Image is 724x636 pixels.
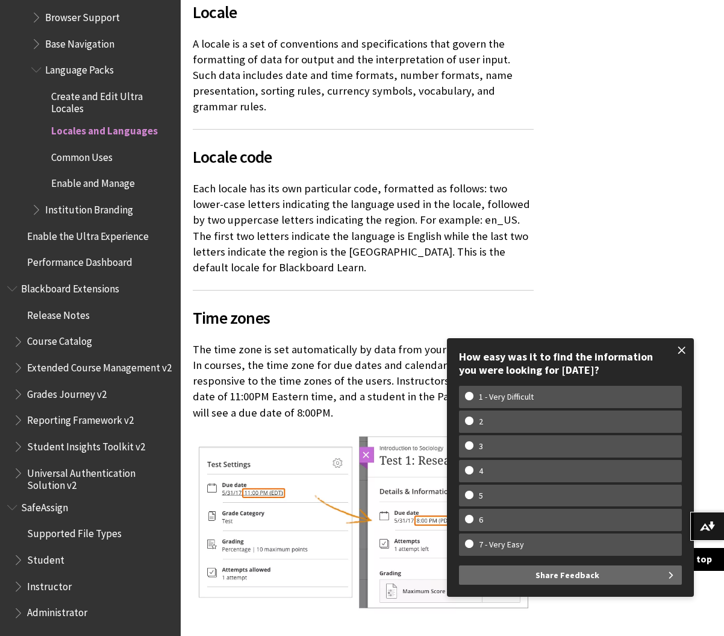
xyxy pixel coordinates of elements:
span: Release Notes [27,305,90,321]
span: Administrator [27,603,87,619]
span: Locale code [193,144,534,169]
p: Each locale has its own particular code, formatted as follows: two lower-case letters indicating ... [193,181,534,275]
span: Base Navigation [45,34,114,50]
span: Supported File Types [27,524,122,540]
span: Course Catalog [27,332,92,348]
span: Blackboard Extensions [21,279,119,295]
span: Share Feedback [535,565,599,585]
span: Browser Support [45,7,120,24]
button: Share Feedback [459,565,682,585]
p: The time zone is set automatically by data from your internet browser. In courses, the time zone ... [193,342,534,421]
nav: Book outline for Blackboard SafeAssign [7,497,173,623]
nav: Book outline for Blackboard Extensions [7,279,173,491]
span: Institution Branding [45,200,133,216]
span: Instructor [27,576,72,593]
w-span: 2 [465,417,497,427]
span: Enable the Ultra Experience [27,226,149,242]
w-span: 5 [465,491,497,501]
span: Grades Journey v2 [27,384,107,400]
p: A locale is a set of conventions and specifications that govern the formatting of data for output... [193,36,534,115]
span: Reporting Framework v2 [27,410,134,426]
span: Common Uses [51,147,113,163]
w-span: 6 [465,515,497,525]
span: Student [27,550,64,566]
span: Universal Authentication Solution v2 [27,463,172,491]
div: How easy was it to find the information you were looking for [DATE]? [459,350,682,376]
span: Performance Dashboard [27,253,133,269]
w-span: 7 - Very Easy [465,540,538,550]
span: Language Packs [45,60,114,76]
w-span: 1 - Very Difficult [465,392,548,402]
span: Student Insights Toolkit v2 [27,436,145,453]
w-span: 3 [465,441,497,452]
span: SafeAssign [21,497,68,514]
w-span: 4 [465,466,497,476]
span: Extended Course Management v2 [27,357,172,374]
span: Enable and Manage [51,174,135,190]
span: Create and Edit Ultra Locales [51,86,172,115]
span: Time zones [193,305,534,330]
span: Locales and Languages [51,121,158,137]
